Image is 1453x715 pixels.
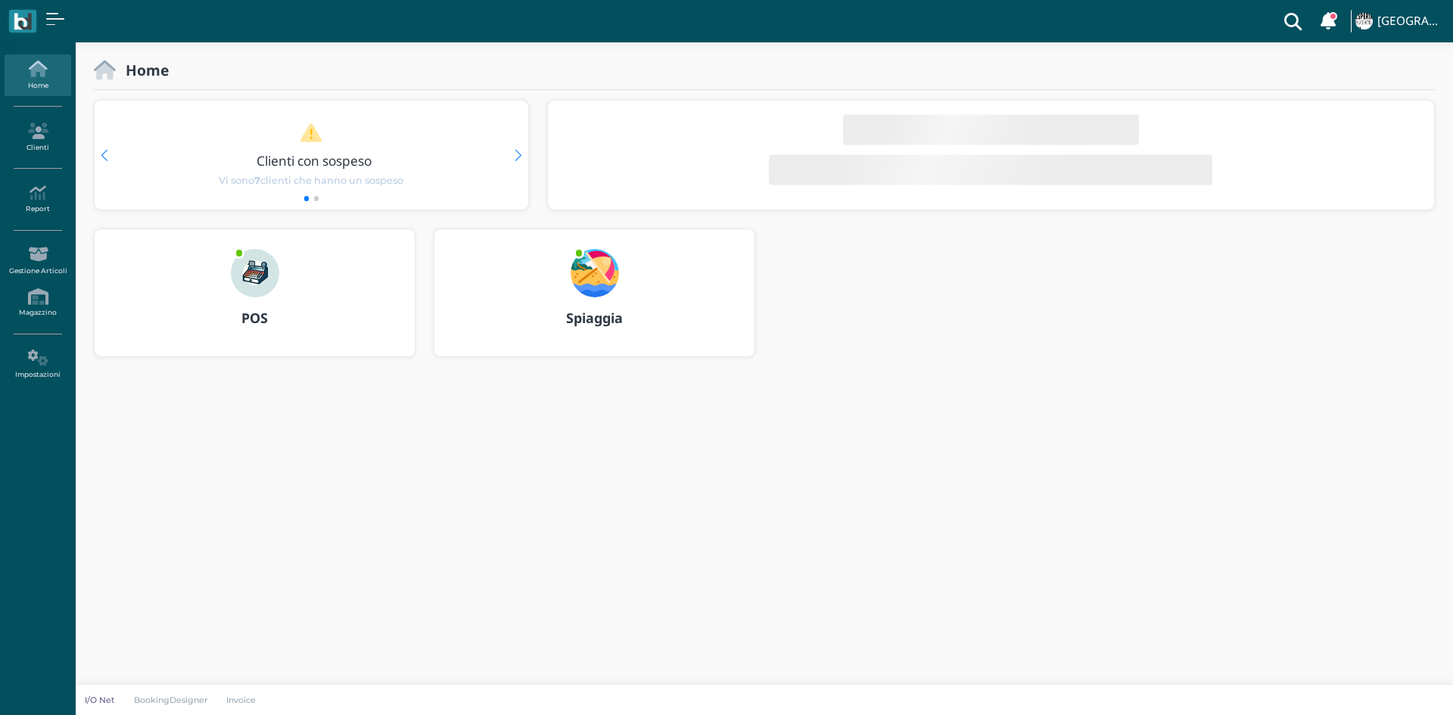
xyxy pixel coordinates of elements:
img: ... [1355,13,1372,30]
div: Next slide [515,150,521,161]
b: POS [241,309,268,327]
a: ... POS [94,228,415,375]
a: Magazzino [5,282,70,324]
a: ... Spiaggia [434,228,755,375]
b: Spiaggia [566,309,623,327]
a: Home [5,54,70,96]
b: 7 [254,175,260,186]
span: Vi sono clienti che hanno un sospeso [219,173,403,188]
img: ... [231,249,279,297]
h4: [GEOGRAPHIC_DATA] [1377,15,1444,28]
div: 1 / 2 [95,101,528,210]
div: Previous slide [101,150,107,161]
a: Impostazioni [5,344,70,385]
h2: Home [116,62,169,78]
iframe: Help widget launcher [1346,668,1440,702]
img: ... [571,249,619,297]
a: Clienti [5,117,70,158]
img: logo [14,13,31,30]
a: Gestione Articoli [5,240,70,281]
a: Report [5,179,70,220]
h3: Clienti con sospeso [126,154,502,168]
a: Clienti con sospeso Vi sono7clienti che hanno un sospeso [123,123,499,188]
a: ... [GEOGRAPHIC_DATA] [1353,3,1444,39]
